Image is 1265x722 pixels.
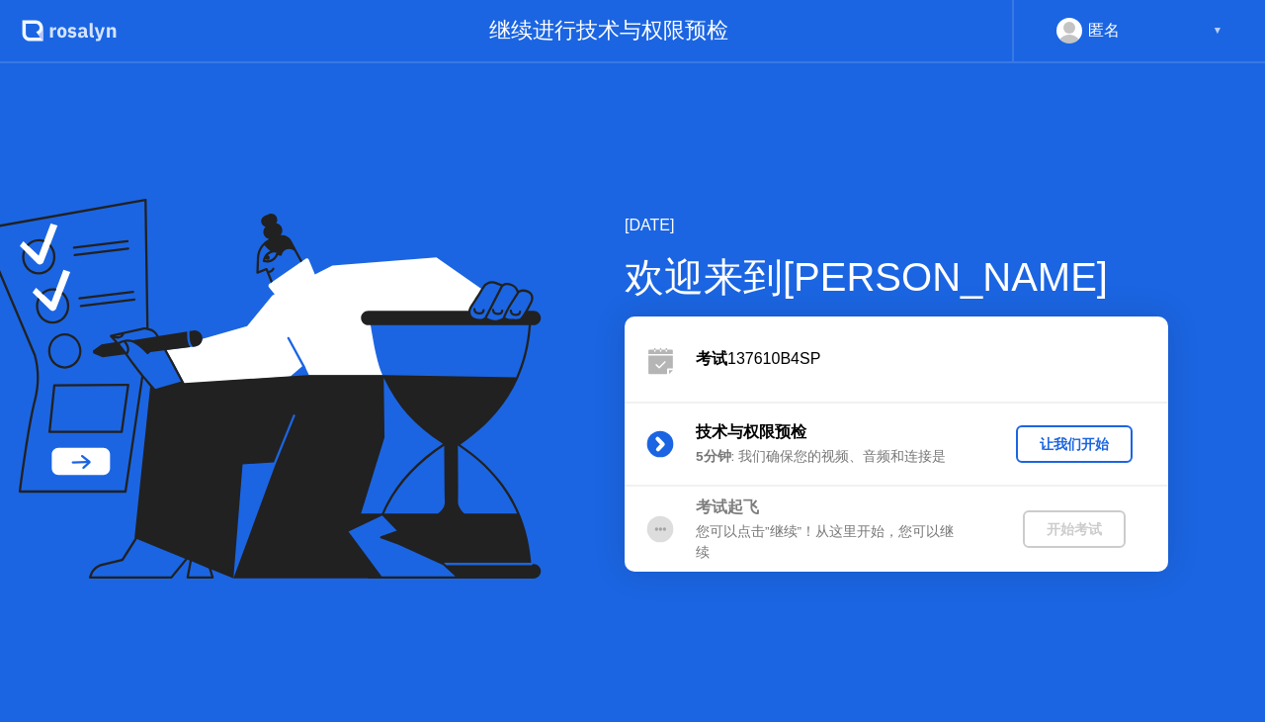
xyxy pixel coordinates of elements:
[625,247,1168,307] div: 欢迎来到[PERSON_NAME]
[696,498,759,515] b: 考试起飞
[1023,510,1126,548] button: 开始考试
[1213,18,1223,44] div: ▼
[696,423,806,440] b: 技术与权限预检
[696,522,980,563] div: 您可以点击”继续”！从这里开始，您可以继续
[696,449,731,464] b: 5分钟
[625,214,1168,237] div: [DATE]
[1016,425,1133,463] button: 让我们开始
[1031,520,1118,539] div: 开始考试
[1024,435,1125,454] div: 让我们开始
[696,447,980,467] div: : 我们确保您的视频、音频和连接是
[696,350,727,367] b: 考试
[1088,18,1120,44] div: 匿名
[696,347,1168,371] div: 137610B4SP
